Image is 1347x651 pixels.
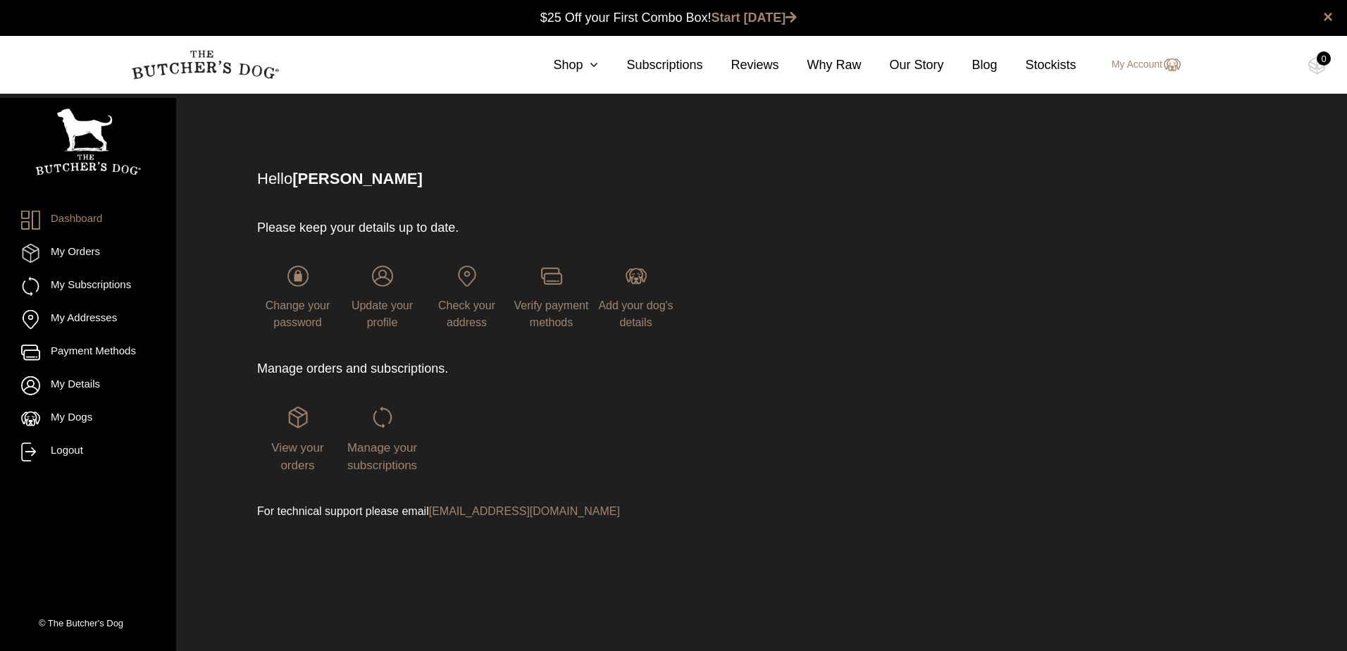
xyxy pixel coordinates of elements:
a: Why Raw [779,56,862,75]
img: TBD_Cart-Empty.png [1308,56,1326,75]
a: Verify payment methods [511,266,592,328]
a: My Addresses [21,310,155,329]
img: login-TBD_Address.png [457,266,478,287]
p: For technical support please email [257,503,848,520]
span: View your orders [271,441,323,473]
span: Change your password [266,299,330,328]
a: [EMAIL_ADDRESS][DOMAIN_NAME] [429,505,620,517]
span: Add your dog's details [598,299,673,328]
a: Change your password [257,266,338,328]
p: Hello [257,167,1177,190]
a: Our Story [862,56,944,75]
img: login-TBD_Orders.png [287,407,309,428]
a: Subscriptions [598,56,702,75]
img: login-TBD_Profile.png [372,266,393,287]
a: Logout [21,442,155,461]
a: Check your address [426,266,507,328]
strong: [PERSON_NAME] [292,170,423,187]
p: Please keep your details up to date. [257,218,848,237]
a: My Account [1098,56,1181,73]
a: Dashboard [21,211,155,230]
span: Verify payment methods [514,299,589,328]
a: Start [DATE] [712,11,797,25]
img: login-TBD_Subscriptions.png [372,407,393,428]
a: Shop [525,56,598,75]
a: Manage your subscriptions [342,407,423,471]
p: Manage orders and subscriptions. [257,359,848,378]
a: Payment Methods [21,343,155,362]
a: Update your profile [342,266,423,328]
a: My Details [21,376,155,395]
a: Stockists [998,56,1076,75]
span: Update your profile [352,299,413,328]
img: login-TBD_Payments.png [541,266,562,287]
a: close [1323,8,1333,25]
div: 0 [1317,51,1331,66]
a: My Dogs [21,409,155,428]
a: My Subscriptions [21,277,155,296]
a: My Orders [21,244,155,263]
a: Add your dog's details [595,266,676,328]
img: TBD_Portrait_Logo_White.png [35,108,141,175]
a: Reviews [702,56,778,75]
img: login-TBD_Password.png [287,266,309,287]
a: View your orders [257,407,338,471]
span: Check your address [438,299,495,328]
a: Blog [944,56,998,75]
img: login-TBD_Dog.png [626,266,647,287]
span: Manage your subscriptions [347,441,417,473]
